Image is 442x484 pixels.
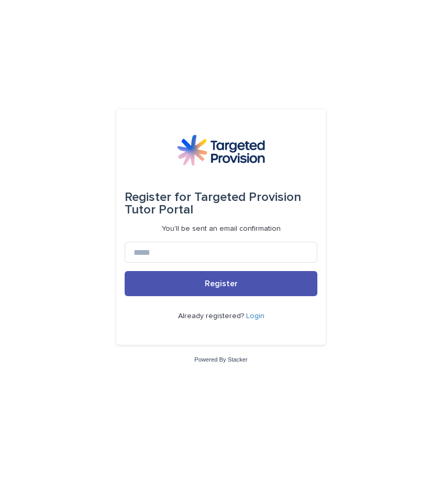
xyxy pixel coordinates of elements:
[246,312,264,320] a: Login
[125,183,317,224] div: Targeted Provision Tutor Portal
[162,224,281,233] p: You'll be sent an email confirmation
[125,271,317,296] button: Register
[205,279,238,288] span: Register
[177,134,265,166] img: M5nRWzHhSzIhMunXDL62
[125,191,191,204] span: Register for
[178,312,246,320] span: Already registered?
[194,356,247,363] a: Powered By Stacker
